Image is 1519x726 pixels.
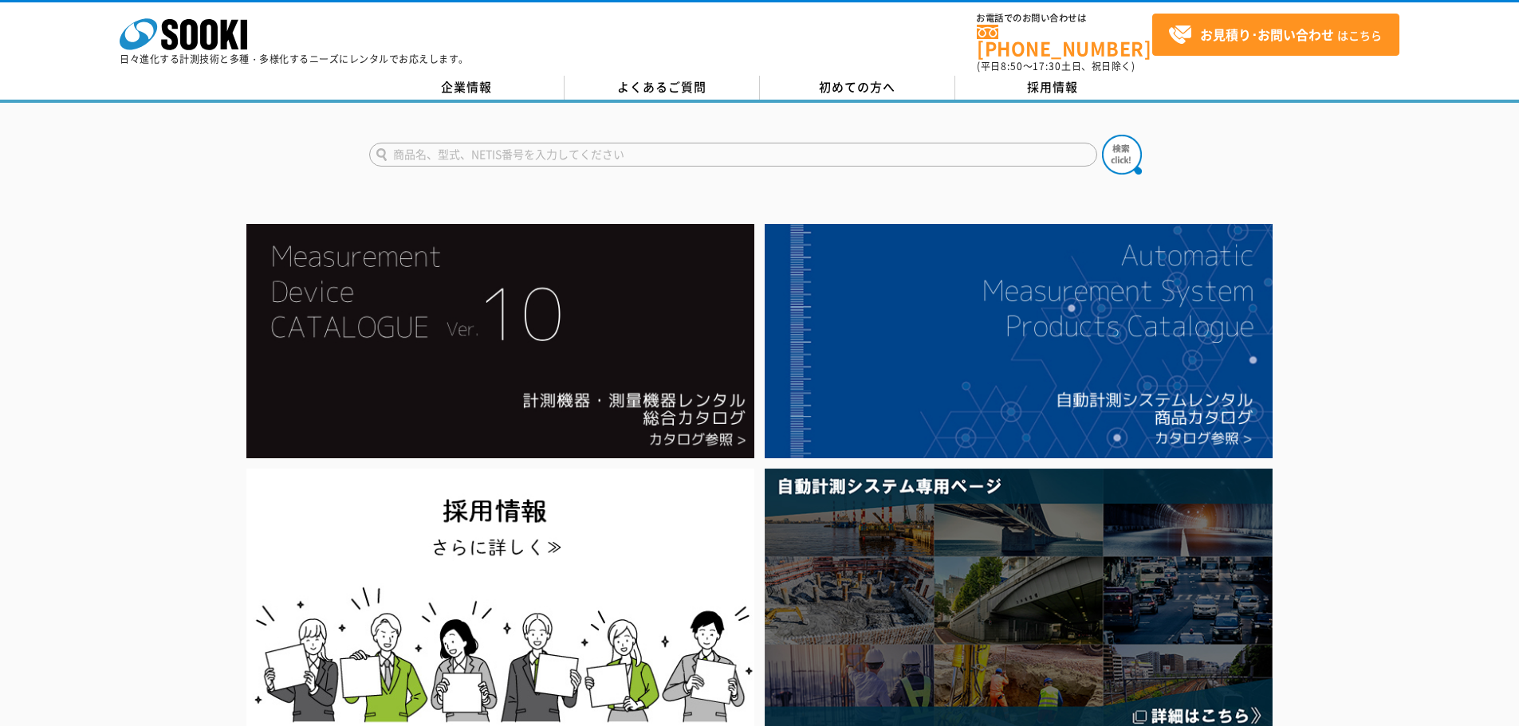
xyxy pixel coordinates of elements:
a: 採用情報 [955,76,1151,100]
a: 企業情報 [369,76,565,100]
span: お電話でのお問い合わせは [977,14,1152,23]
a: お見積り･お問い合わせはこちら [1152,14,1399,56]
span: 17:30 [1033,59,1061,73]
input: 商品名、型式、NETIS番号を入力してください [369,143,1097,167]
a: [PHONE_NUMBER] [977,25,1152,57]
span: 8:50 [1001,59,1023,73]
a: 初めての方へ [760,76,955,100]
img: btn_search.png [1102,135,1142,175]
a: よくあるご質問 [565,76,760,100]
span: 初めての方へ [819,78,895,96]
img: 自動計測システムカタログ [765,224,1273,458]
strong: お見積り･お問い合わせ [1200,25,1334,44]
span: はこちら [1168,23,1382,47]
img: Catalog Ver10 [246,224,754,458]
span: (平日 ～ 土日、祝日除く) [977,59,1135,73]
p: 日々進化する計測技術と多種・多様化するニーズにレンタルでお応えします。 [120,54,469,64]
